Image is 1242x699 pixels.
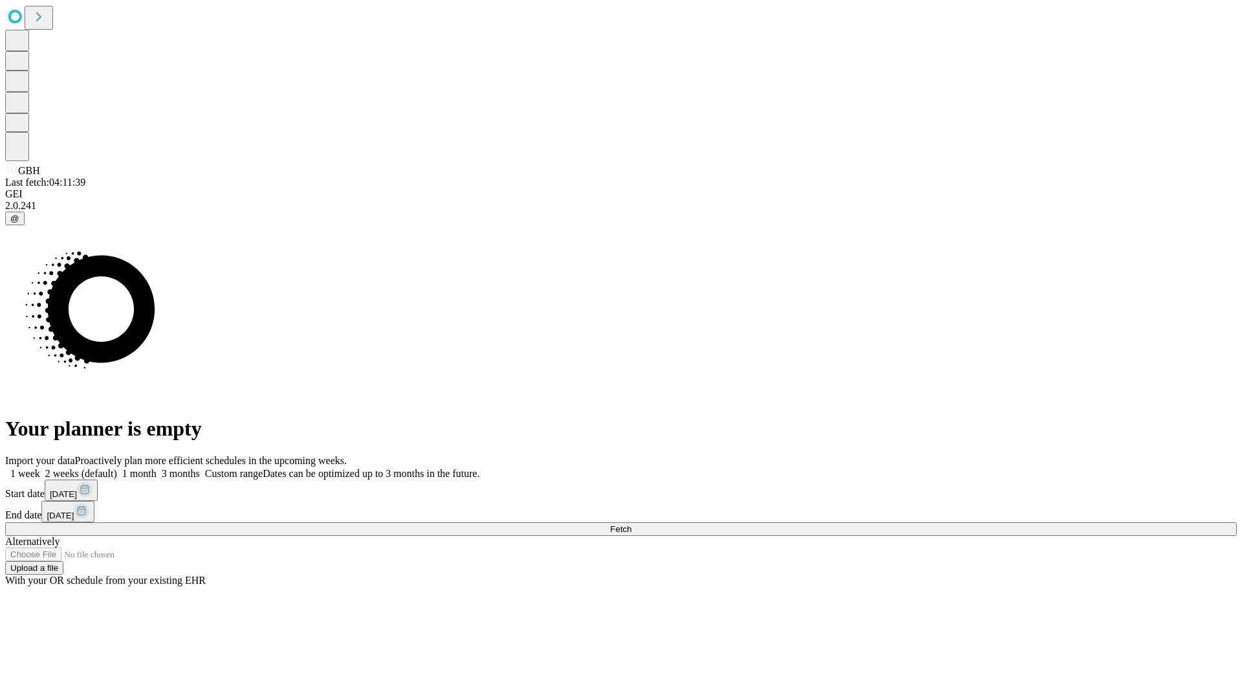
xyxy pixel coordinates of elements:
[41,501,94,522] button: [DATE]
[162,468,200,479] span: 3 months
[5,501,1237,522] div: End date
[10,468,40,479] span: 1 week
[5,455,75,466] span: Import your data
[18,165,40,176] span: GBH
[5,417,1237,441] h1: Your planner is empty
[5,561,63,575] button: Upload a file
[5,522,1237,536] button: Fetch
[5,575,206,586] span: With your OR schedule from your existing EHR
[5,200,1237,212] div: 2.0.241
[5,536,60,547] span: Alternatively
[5,188,1237,200] div: GEI
[205,468,263,479] span: Custom range
[45,468,117,479] span: 2 weeks (default)
[5,480,1237,501] div: Start date
[5,177,85,188] span: Last fetch: 04:11:39
[45,480,98,501] button: [DATE]
[263,468,479,479] span: Dates can be optimized up to 3 months in the future.
[47,511,74,520] span: [DATE]
[610,524,631,534] span: Fetch
[50,489,77,499] span: [DATE]
[122,468,157,479] span: 1 month
[5,212,25,225] button: @
[10,214,19,223] span: @
[75,455,347,466] span: Proactively plan more efficient schedules in the upcoming weeks.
